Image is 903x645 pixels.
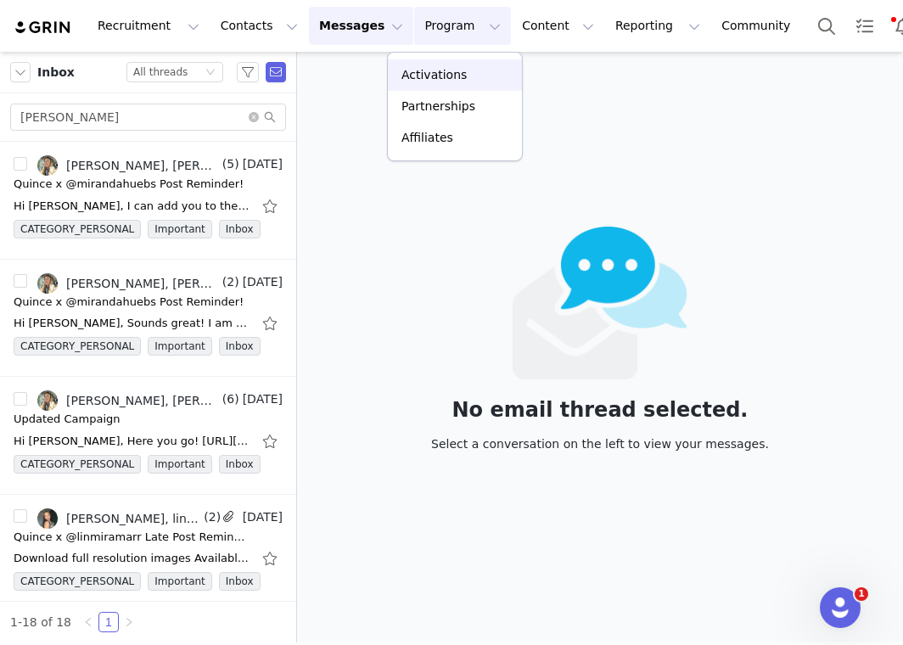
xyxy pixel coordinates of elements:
div: Select a conversation on the left to view your messages. [431,435,769,453]
div: [PERSON_NAME], [PERSON_NAME] [66,277,219,290]
a: [PERSON_NAME], [PERSON_NAME] [37,155,219,176]
button: Content [512,7,604,45]
span: CATEGORY_PERSONAL [14,337,141,356]
span: CATEGORY_PERSONAL [14,220,141,238]
i: icon: left [83,617,93,627]
span: CATEGORY_PERSONAL [14,455,141,474]
a: [PERSON_NAME], [PERSON_NAME] [37,273,219,294]
span: (2) [219,273,239,291]
span: Inbox [219,220,261,238]
iframe: Intercom live chat [820,587,861,628]
div: All threads [133,63,188,81]
span: Inbox [219,455,261,474]
a: Tasks [846,7,883,45]
i: icon: close-circle [249,112,259,122]
div: [PERSON_NAME], linmiramarr [66,512,200,525]
button: Messages [309,7,413,45]
p: Activations [401,66,467,84]
span: Inbox [37,64,75,81]
span: 1 [855,587,868,601]
span: Important [148,572,212,591]
i: icon: search [264,111,276,123]
a: [PERSON_NAME], [PERSON_NAME] [37,390,219,411]
div: Download full resolution images Available until Oct 5, 2025 Good morning, I hope this email finds... [14,550,251,567]
img: 459a4c9a-6aae-4c6a-80ec-374ab88a79c7.jpg [37,155,58,176]
img: grin logo [14,20,73,36]
span: Important [148,220,212,238]
input: Search mail [10,104,286,131]
li: Previous Page [78,612,98,632]
div: Hi Lily, Sounds great! I am still waiting for the package to arrive. I'm so excited to review eve... [14,315,251,332]
button: Program [414,7,511,45]
span: (6) [219,390,239,408]
div: Updated Campaign [14,411,121,428]
span: Inbox [219,337,261,356]
div: Quince x @mirandahuebs Post Reminder! [14,176,244,193]
div: Quince x @mirandahuebs Post Reminder! [14,294,244,311]
div: Hi Miranda, I can add you to the October TT wellness campaign. I will send the invite through a l... [14,198,251,215]
div: [PERSON_NAME], [PERSON_NAME] [66,159,219,172]
span: Inbox [219,572,261,591]
a: 1 [99,613,118,631]
li: Next Page [119,612,139,632]
span: Important [148,337,212,356]
img: 459a4c9a-6aae-4c6a-80ec-374ab88a79c7.jpg [37,390,58,411]
button: Search [808,7,845,45]
span: Important [148,455,212,474]
button: Reporting [605,7,710,45]
img: 459a4c9a-6aae-4c6a-80ec-374ab88a79c7.jpg [37,273,58,294]
span: (5) [219,155,239,173]
div: Quince x @linmiramarr Late Post Reminder! [14,529,251,546]
div: Hi Lily, Here you go! https://www.quince.com/cart Excited to get the package!! Thank you, Miranda... [14,433,251,450]
p: Partnerships [401,98,475,115]
i: icon: right [124,617,134,627]
span: (2) [200,508,221,526]
img: emails-empty2x.png [513,227,688,379]
li: 1 [98,612,119,632]
a: [PERSON_NAME], linmiramarr [37,508,200,529]
i: icon: down [205,67,216,79]
a: Community [711,7,808,45]
button: Recruitment [87,7,210,45]
img: f2b24ca0-2f74-48f8-9d16-7b001c1136bc.jpg [37,508,58,529]
div: No email thread selected. [431,401,769,419]
span: Send Email [266,62,286,82]
p: Affiliates [401,129,453,147]
button: Contacts [210,7,308,45]
div: [PERSON_NAME], [PERSON_NAME] [66,394,219,407]
span: CATEGORY_PERSONAL [14,572,141,591]
li: 1-18 of 18 [10,612,71,632]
